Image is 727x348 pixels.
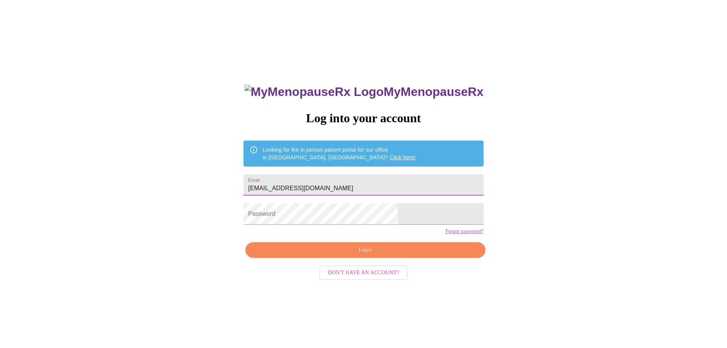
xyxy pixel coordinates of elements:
[445,228,484,235] a: Forgot password?
[328,268,399,278] span: Don't have an account?
[263,143,416,164] div: Looking for the in person patient portal for our office in [GEOGRAPHIC_DATA], [GEOGRAPHIC_DATA]?
[243,111,483,125] h3: Log into your account
[318,269,409,275] a: Don't have an account?
[390,154,416,160] a: Click here!
[319,265,408,280] button: Don't have an account?
[245,85,484,99] h3: MyMenopauseRx
[245,85,384,99] img: MyMenopauseRx Logo
[245,242,485,258] button: Login
[254,245,476,255] span: Login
